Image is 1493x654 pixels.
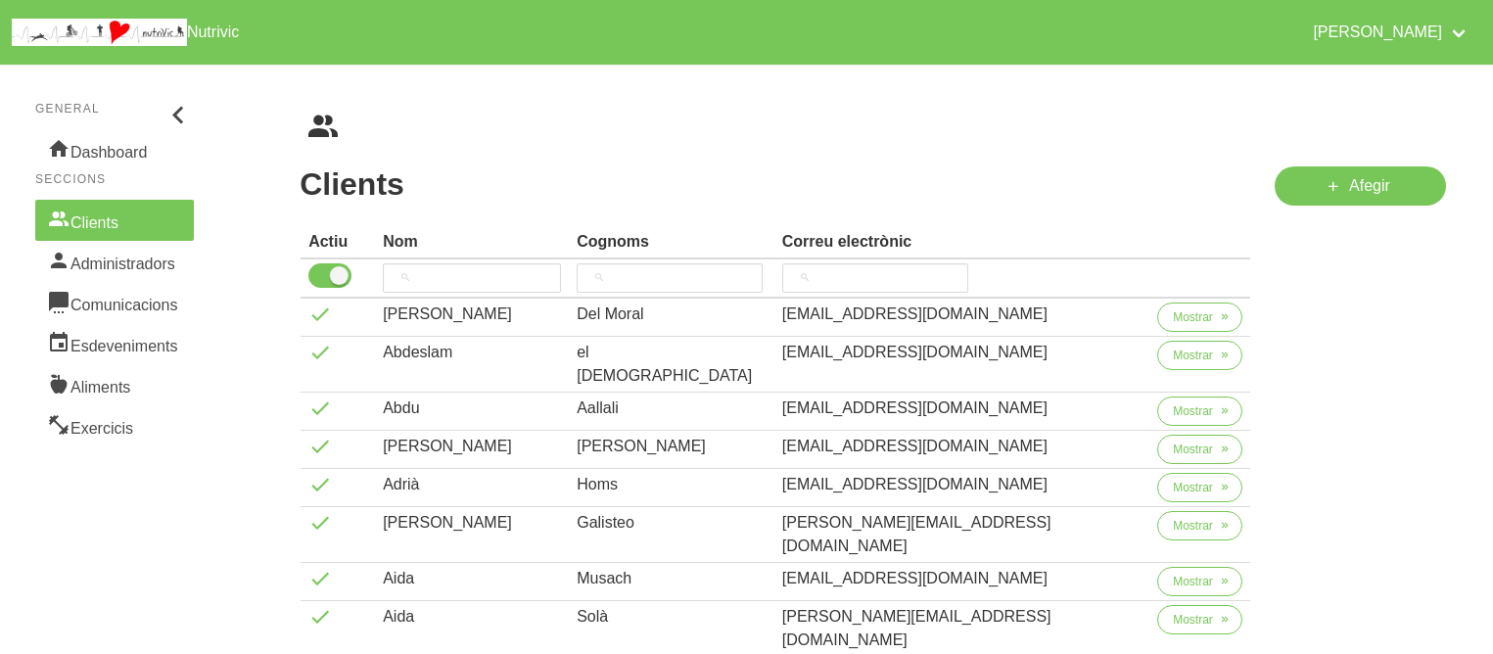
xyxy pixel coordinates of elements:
[782,230,1142,254] div: Correu electrònic
[782,511,1142,558] div: [PERSON_NAME][EMAIL_ADDRESS][DOMAIN_NAME]
[383,303,561,326] div: [PERSON_NAME]
[1157,511,1242,548] a: Mostrar
[383,511,561,535] div: [PERSON_NAME]
[1275,166,1446,206] a: Afegir
[1157,473,1242,510] a: Mostrar
[300,112,1446,143] nav: breadcrumbs
[35,129,194,170] a: Dashboard
[577,397,767,420] div: Aallali
[1173,573,1213,590] span: Mostrar
[1157,567,1242,596] button: Mostrar
[383,567,561,590] div: Aida
[1173,441,1213,458] span: Mostrar
[383,230,561,254] div: Nom
[383,435,561,458] div: [PERSON_NAME]
[35,100,194,117] p: General
[577,473,767,496] div: Homs
[1173,479,1213,496] span: Mostrar
[1173,347,1213,364] span: Mostrar
[1173,611,1213,629] span: Mostrar
[577,511,767,535] div: Galisteo
[383,605,561,629] div: Aida
[35,323,194,364] a: Esdeveniments
[383,473,561,496] div: Adrià
[577,605,767,629] div: Solà
[782,605,1142,652] div: [PERSON_NAME][EMAIL_ADDRESS][DOMAIN_NAME]
[782,435,1142,458] div: [EMAIL_ADDRESS][DOMAIN_NAME]
[1349,174,1390,198] span: Afegir
[12,19,187,46] img: company_logo
[1157,605,1242,642] a: Mostrar
[383,341,561,364] div: Abdeslam
[1157,511,1242,540] button: Mostrar
[35,200,194,241] a: Clients
[577,435,767,458] div: [PERSON_NAME]
[577,341,767,388] div: el [DEMOGRAPHIC_DATA]
[1157,435,1242,472] a: Mostrar
[577,230,767,254] div: Cognoms
[782,341,1142,364] div: [EMAIL_ADDRESS][DOMAIN_NAME]
[35,405,194,446] a: Exercicis
[1173,402,1213,420] span: Mostrar
[1157,473,1242,502] button: Mostrar
[35,364,194,405] a: Aliments
[1301,8,1481,57] a: [PERSON_NAME]
[577,567,767,590] div: Musach
[308,230,367,254] div: Actiu
[35,282,194,323] a: Comunicacions
[1157,303,1242,340] a: Mostrar
[1173,517,1213,535] span: Mostrar
[1157,435,1242,464] button: Mostrar
[782,303,1142,326] div: [EMAIL_ADDRESS][DOMAIN_NAME]
[1173,308,1213,326] span: Mostrar
[1157,397,1242,434] a: Mostrar
[383,397,561,420] div: Abdu
[1157,397,1242,426] button: Mostrar
[577,303,767,326] div: Del Moral
[300,166,1251,202] h1: Clients
[1157,303,1242,332] button: Mostrar
[782,397,1142,420] div: [EMAIL_ADDRESS][DOMAIN_NAME]
[35,170,194,188] p: Seccions
[782,473,1142,496] div: [EMAIL_ADDRESS][DOMAIN_NAME]
[782,567,1142,590] div: [EMAIL_ADDRESS][DOMAIN_NAME]
[1157,341,1242,370] button: Mostrar
[1157,567,1242,604] a: Mostrar
[1157,341,1242,378] a: Mostrar
[1157,605,1242,634] button: Mostrar
[35,241,194,282] a: Administradors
